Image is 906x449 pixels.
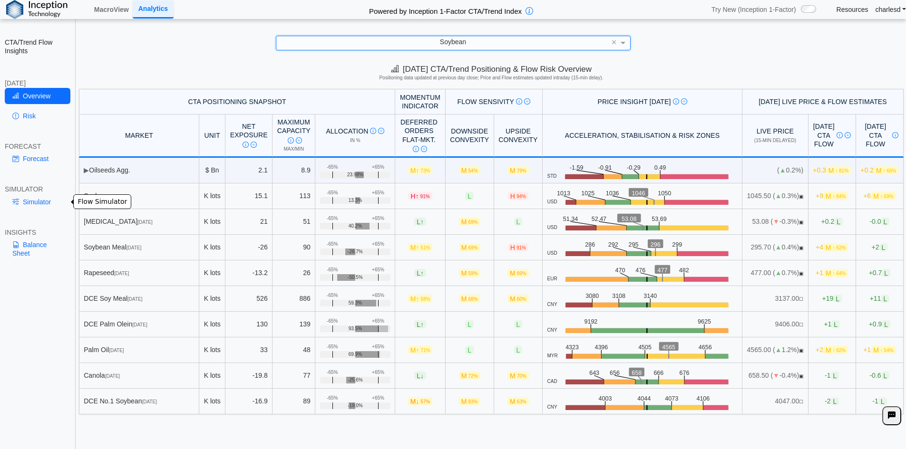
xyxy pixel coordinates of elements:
[327,241,338,247] div: -65%
[586,292,600,299] text: 3080
[372,241,384,247] div: +65%
[547,302,557,307] span: CNY
[882,320,890,328] span: L
[420,320,424,328] span: ↑
[348,275,363,280] span: -50.5%
[199,115,225,158] th: Unit
[408,295,433,303] span: M
[5,237,70,261] a: Balance Sheet
[420,218,424,225] span: ↑
[372,370,384,375] div: +65%
[84,345,194,354] div: Palm Oil
[871,346,896,354] span: M
[870,295,890,303] span: +11
[825,372,839,380] span: -1
[816,269,848,277] span: +1
[524,98,530,105] img: Read More
[109,348,124,353] span: [DATE]
[517,271,526,276] span: 89%
[199,260,225,286] td: K lots
[508,192,528,200] span: H
[742,183,809,209] td: 1045.50 ( 0.3%)
[874,166,898,174] span: M
[133,0,174,18] a: Analytics
[799,194,803,199] span: OPEN: Market session is currently open.
[416,295,419,302] span: ↑
[420,372,424,379] span: ↓
[507,295,529,303] span: M
[507,372,529,380] span: M
[882,269,890,277] span: L
[468,271,478,276] span: 59%
[660,266,670,273] text: 477
[833,348,846,353] span: ↑ 62%
[611,369,621,376] text: 656
[799,348,803,353] span: OPEN: Market session is currently open.
[633,369,643,376] text: 658
[836,168,849,173] span: ↑ 81%
[821,218,843,226] span: +0.2
[347,172,363,178] span: 23.98%
[582,189,595,196] text: 1025
[440,38,466,46] span: Soybean
[349,223,362,229] span: 40.2%
[742,209,809,235] td: 53.08 ( -0.3%)
[872,243,888,251] span: +2
[742,235,809,260] td: 295.70 ( 0.4%)
[378,128,384,134] img: Read More
[613,292,627,299] text: 3108
[517,296,526,302] span: 60%
[674,240,684,248] text: 299
[225,209,273,235] td: 21
[826,166,851,174] span: M
[84,191,194,200] div: Soybean
[420,245,430,250] span: 51%
[547,379,557,384] span: CAD
[273,235,315,260] td: 90
[547,225,557,230] span: USD
[860,122,898,148] div: [DATE] CTA Flow
[84,371,194,380] div: Canola
[79,89,396,115] th: CTA Positioning Snapshot
[327,190,338,196] div: -65%
[742,312,809,337] td: 9406.00
[459,243,480,251] span: M
[79,115,199,158] th: MARKET
[84,268,194,277] div: Rapeseed
[570,163,584,171] text: -1.59
[468,168,478,173] span: 54%
[869,269,890,277] span: +0.7
[494,115,543,158] th: Upside Convexity
[637,266,647,273] text: 476
[599,163,613,171] text: -0.91
[225,389,273,414] td: -16.9
[701,317,714,325] text: 9625
[225,260,273,286] td: -13.2
[664,344,678,351] text: 4565
[348,377,363,383] span: -25.6%
[514,346,523,354] span: L
[565,344,579,351] text: 4323
[413,146,419,152] img: Info
[837,5,868,14] a: Resources
[225,337,273,363] td: 33
[420,296,430,302] span: 58%
[655,369,665,376] text: 666
[468,220,478,225] span: 69%
[585,240,595,248] text: 286
[273,363,315,389] td: 77
[609,240,619,248] text: 292
[372,190,384,196] div: +65%
[547,276,557,282] span: EUR
[543,115,742,158] th: Acceleration, Stabilisation & Risk Zones
[372,318,384,324] div: +65%
[372,216,384,221] div: +65%
[837,132,843,138] img: Info
[871,192,896,200] span: M
[5,151,70,167] a: Forecast
[372,293,384,298] div: +65%
[799,220,803,225] span: OPEN: Market session is currently open.
[742,389,809,414] td: 4047.00
[416,346,419,353] span: ↑
[225,286,273,312] td: 526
